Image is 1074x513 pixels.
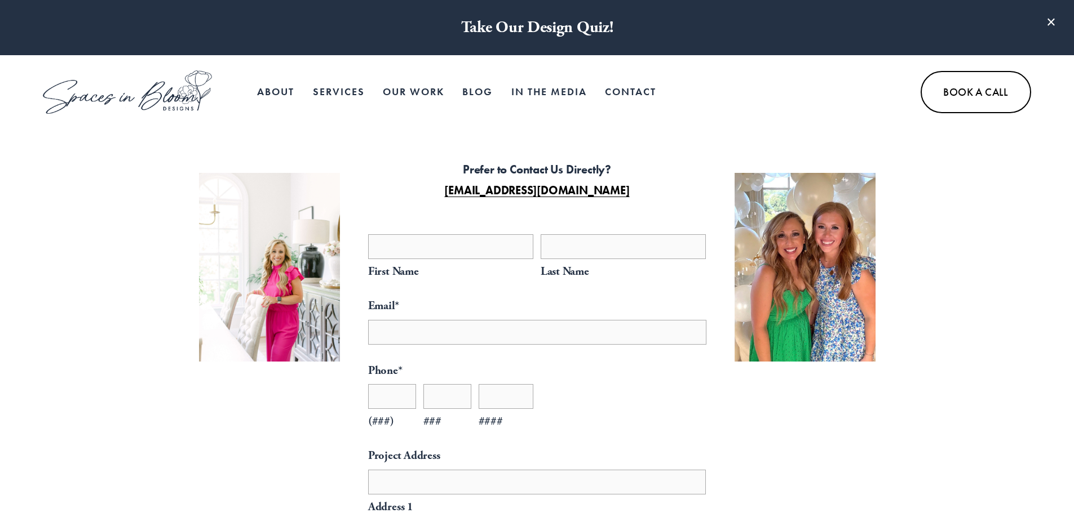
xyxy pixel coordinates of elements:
[368,234,534,259] input: First Name
[462,81,493,104] a: Blog
[368,445,440,466] legend: Project Address
[257,81,294,104] a: About
[479,411,534,432] span: ####
[368,470,706,494] input: Address 1
[368,360,403,381] legend: Phone
[921,71,1031,113] a: Book A Call
[541,234,706,259] input: Last Name
[444,183,629,198] a: [EMAIL_ADDRESS][DOMAIN_NAME]
[511,81,587,104] a: In the Media
[541,261,706,282] span: Last Name
[313,81,365,104] a: Services
[423,384,472,409] input: ###
[368,411,417,432] span: (###)
[463,162,611,177] strong: Prefer to Contact Us Directly?
[479,384,534,409] input: ####
[368,296,706,316] label: Email
[368,261,534,282] span: First Name
[383,81,444,104] a: Our Work
[368,384,417,409] input: (###)
[605,81,656,104] a: Contact
[423,411,472,432] span: ###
